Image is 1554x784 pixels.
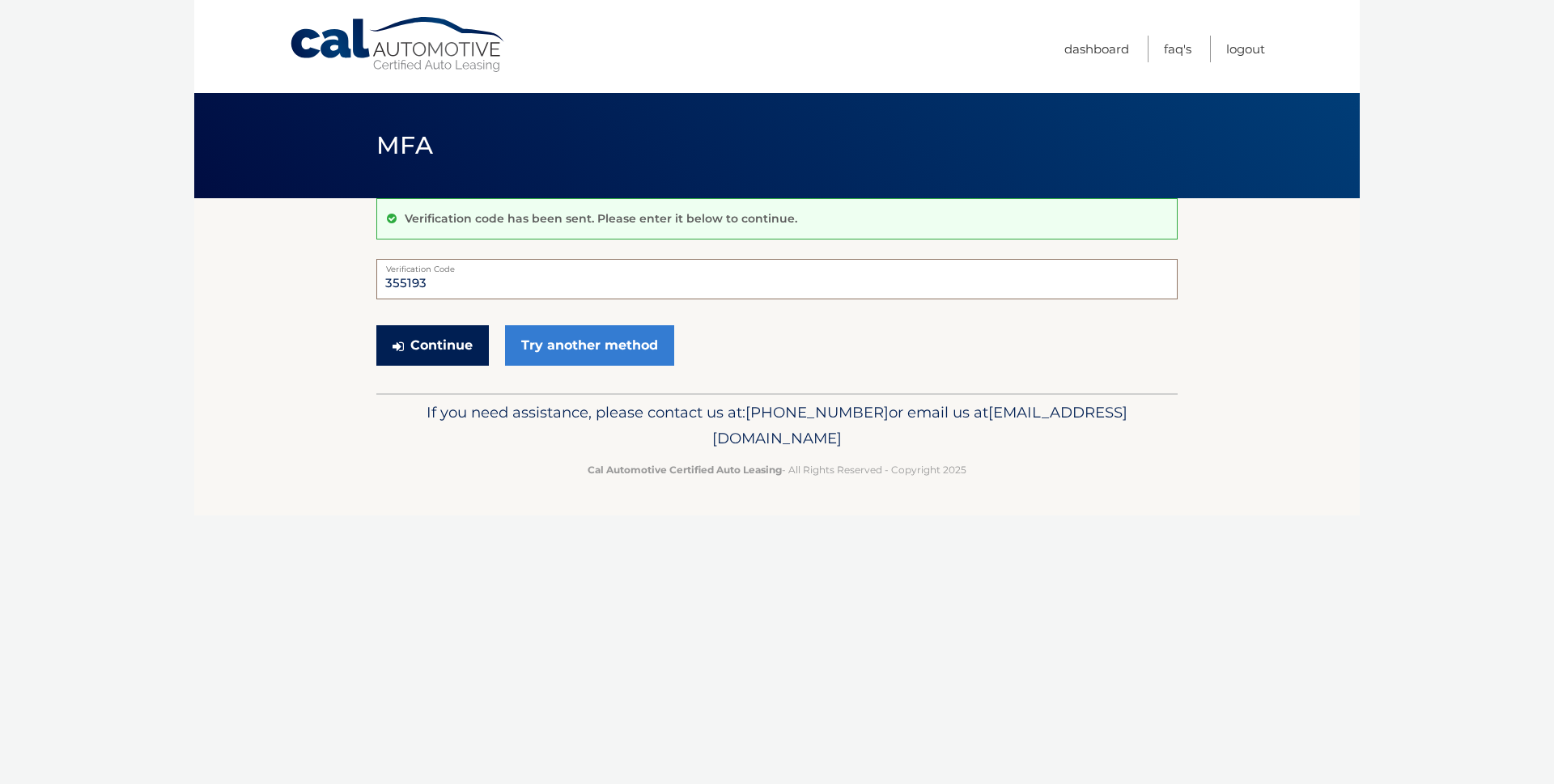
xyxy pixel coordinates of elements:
label: Verification Code [376,259,1178,272]
a: FAQ's [1164,36,1191,62]
p: Verification code has been sent. Please enter it below to continue. [405,211,797,226]
span: [EMAIL_ADDRESS][DOMAIN_NAME] [712,403,1127,447]
a: Logout [1226,36,1265,62]
input: Verification Code [376,259,1178,299]
strong: Cal Automotive Certified Auto Leasing [588,464,782,476]
span: [PHONE_NUMBER] [745,403,889,422]
p: - All Rights Reserved - Copyright 2025 [387,461,1167,478]
p: If you need assistance, please contact us at: or email us at [387,400,1167,451]
a: Try another method [505,325,674,366]
a: Cal Automotive [289,16,507,74]
span: MFA [376,130,433,160]
button: Continue [376,325,489,366]
a: Dashboard [1064,36,1129,62]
